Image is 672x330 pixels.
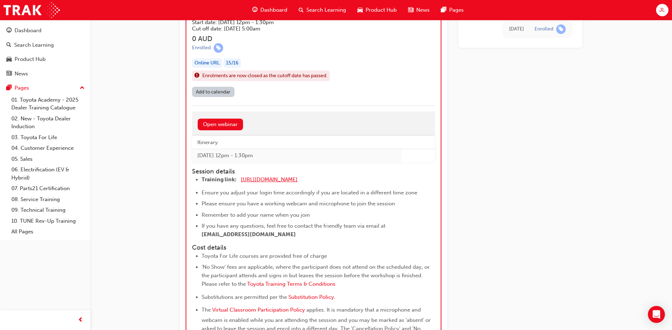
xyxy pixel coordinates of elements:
[252,6,258,15] span: guage-icon
[202,253,327,259] span: Toyota For Life courses are provided free of charge
[9,154,87,165] a: 05. Sales
[247,281,335,287] a: Toyota Training Terms & Conditions
[3,81,87,95] button: Pages
[202,72,327,80] span: Enrolments are now closed as the cutoff date has passed.
[194,71,199,80] span: exclaim-icon
[435,3,469,17] a: pages-iconPages
[224,58,241,68] div: 15 / 16
[3,24,87,37] a: Dashboard
[15,55,46,63] div: Product Hub
[9,216,87,227] a: 10. TUNE Rev-Up Training
[9,194,87,205] a: 08. Service Training
[192,45,211,51] div: Enrolled
[192,168,422,176] h4: Session details
[202,200,395,207] span: Please ensure you have a working webcam and microphone to join the session
[247,3,293,17] a: guage-iconDashboard
[6,42,11,49] span: search-icon
[202,189,417,196] span: Ensure you adjust your login time accordingly if you are located in a different time zone
[416,6,430,14] span: News
[3,53,87,66] a: Product Hub
[9,164,87,183] a: 06. Electrification (EV & Hybrid)
[441,6,446,15] span: pages-icon
[288,294,335,300] a: Substitution Policy.
[15,84,29,92] div: Pages
[299,6,304,15] span: search-icon
[80,84,85,93] span: up-icon
[556,24,566,34] span: learningRecordVerb_ENROLL-icon
[78,316,83,325] span: prev-icon
[6,28,12,34] span: guage-icon
[192,149,401,162] td: [DATE] 12pm - 1:30pm
[656,4,668,16] button: JL
[9,113,87,132] a: 02. New - Toyota Dealer Induction
[15,70,28,78] div: News
[202,212,310,218] span: Remember to add your name when you join
[357,6,363,15] span: car-icon
[366,6,397,14] span: Product Hub
[192,136,401,149] th: Itinerary
[202,264,431,287] span: 'No Show' fees are applicable, where the participant does not attend on the scheduled day, or the...
[509,25,524,33] div: Thu Jun 05 2025 16:56:28 GMT+1000 (Australian Eastern Standard Time)
[14,41,54,49] div: Search Learning
[659,6,665,14] span: JL
[6,71,12,77] span: news-icon
[9,132,87,143] a: 03. Toyota For Life
[214,43,223,53] span: learningRecordVerb_ENROLL-icon
[15,27,41,35] div: Dashboard
[192,244,435,252] h4: Cost details
[9,183,87,194] a: 07. Parts21 Certification
[241,176,298,183] a: [URL][DOMAIN_NAME]
[192,58,222,68] div: Online URL
[192,19,365,25] h5: Start date: [DATE] 12pm - 1:30pm
[192,25,365,32] h5: Cut off date: [DATE] 5:00am
[306,6,346,14] span: Search Learning
[202,294,287,300] span: Substitutions are permitted per the
[3,39,87,52] a: Search Learning
[535,26,553,33] div: Enrolled
[192,87,235,97] a: Add to calendar
[449,6,464,14] span: Pages
[202,223,385,229] span: If you have any questions, feel free to contact the friendly team via email at
[192,35,377,43] h3: 0 AUD
[3,23,87,81] button: DashboardSearch LearningProduct HubNews
[212,307,305,313] a: Virtual Classroom Participation Policy
[3,67,87,80] a: News
[9,143,87,154] a: 04. Customer Experience
[648,306,665,323] div: Open Intercom Messenger
[260,6,287,14] span: Dashboard
[198,119,243,130] a: Open webinar
[9,205,87,216] a: 09. Technical Training
[408,6,413,15] span: news-icon
[402,3,435,17] a: news-iconNews
[202,176,237,183] span: Training link:
[6,85,12,91] span: pages-icon
[6,56,12,63] span: car-icon
[9,226,87,237] a: All Pages
[352,3,402,17] a: car-iconProduct Hub
[202,231,296,238] span: [EMAIL_ADDRESS][DOMAIN_NAME]
[293,3,352,17] a: search-iconSearch Learning
[4,2,60,18] img: Trak
[9,95,87,113] a: 01. Toyota Academy - 2025 Dealer Training Catalogue
[202,307,211,313] span: The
